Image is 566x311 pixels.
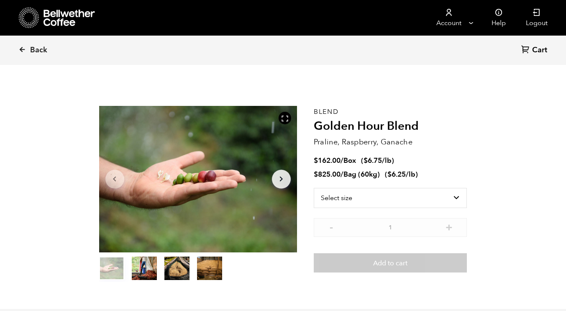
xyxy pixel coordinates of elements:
a: Cart [521,45,549,56]
h2: Golden Hour Blend [314,119,467,134]
button: + [444,222,454,231]
span: Back [30,45,47,55]
button: - [326,222,337,231]
span: $ [364,156,368,165]
bdi: 825.00 [314,170,341,179]
span: / [341,156,343,165]
p: Praline, Raspberry, Ganache [314,136,467,148]
span: /lb [382,156,392,165]
span: Box [343,156,356,165]
span: $ [314,170,318,179]
span: ( ) [361,156,394,165]
span: $ [387,170,392,179]
span: $ [314,156,318,165]
button: Add to cart [314,253,467,272]
bdi: 6.75 [364,156,382,165]
bdi: 6.25 [387,170,406,179]
span: Cart [532,45,547,55]
span: Bag (60kg) [343,170,380,179]
span: / [341,170,343,179]
span: /lb [406,170,415,179]
span: ( ) [385,170,418,179]
bdi: 162.00 [314,156,341,165]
